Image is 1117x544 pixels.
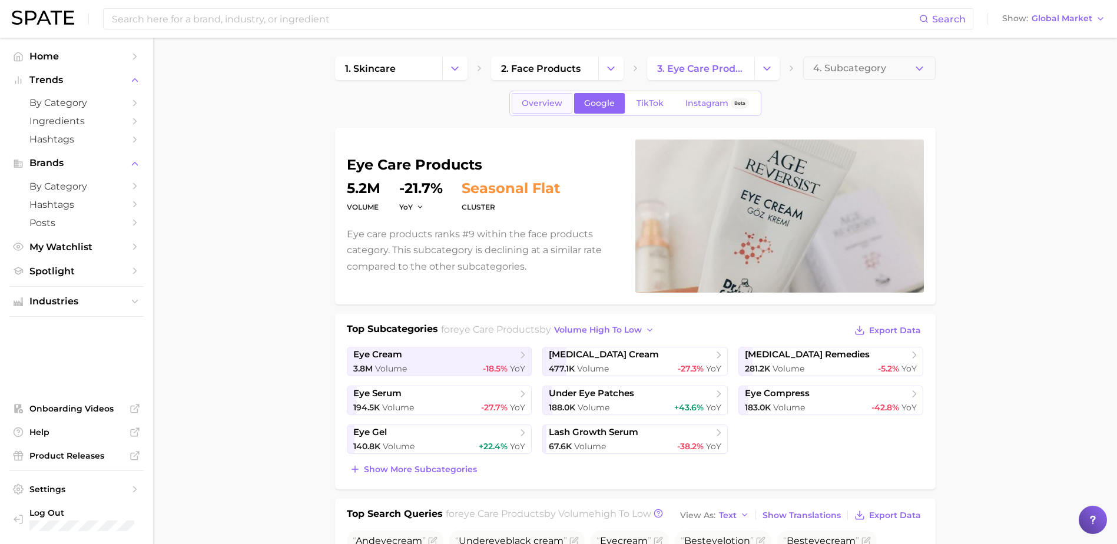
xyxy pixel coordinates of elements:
[353,363,373,374] span: 3.8m
[399,202,413,212] span: YoY
[9,480,144,498] a: Settings
[347,424,532,454] a: eye gel140.8k Volume+22.4% YoY
[549,388,634,399] span: under eye patches
[542,424,728,454] a: lash growth serum67.6k Volume-38.2% YoY
[29,296,124,307] span: Industries
[851,322,923,339] button: Export Data
[510,363,525,374] span: YoY
[29,427,124,437] span: Help
[719,512,737,519] span: Text
[347,226,621,274] p: Eye care products ranks #9 within the face products category. This subcategory is declining at a ...
[481,402,508,413] span: -27.7%
[29,241,124,253] span: My Watchlist
[442,57,468,80] button: Change Category
[29,217,124,228] span: Posts
[29,403,124,414] span: Onboarding Videos
[29,266,124,277] span: Spotlight
[29,199,124,210] span: Hashtags
[738,347,924,376] a: [MEDICAL_DATA] remedies281.2k Volume-5.2% YoY
[851,507,923,523] button: Export Data
[9,177,144,195] a: by Category
[677,507,753,523] button: View AsText
[353,441,380,452] span: 140.8k
[347,507,443,523] h1: Top Search Queries
[745,402,771,413] span: 183.0k
[549,427,638,438] span: lash growth serum
[441,324,658,335] span: for by
[598,57,624,80] button: Change Category
[364,465,477,475] span: Show more subcategories
[510,441,525,452] span: YoY
[29,484,124,495] span: Settings
[871,402,899,413] span: -42.8%
[12,11,74,25] img: SPATE
[637,98,664,108] span: TikTok
[9,423,144,441] a: Help
[574,93,625,114] a: Google
[745,363,770,374] span: 281.2k
[9,47,144,65] a: Home
[773,402,805,413] span: Volume
[999,11,1108,26] button: ShowGlobal Market
[773,363,804,374] span: Volume
[347,181,380,195] dd: 5.2m
[9,71,144,89] button: Trends
[9,293,144,310] button: Industries
[9,112,144,130] a: Ingredients
[9,447,144,465] a: Product Releases
[399,181,443,195] dd: -21.7%
[375,363,407,374] span: Volume
[347,158,621,172] h1: eye care products
[760,507,844,523] button: Show Translations
[674,402,704,413] span: +43.6%
[551,322,658,338] button: volume high to low
[754,57,780,80] button: Change Category
[595,508,651,519] span: high to low
[9,262,144,280] a: Spotlight
[677,441,704,452] span: -38.2%
[901,363,917,374] span: YoY
[29,134,124,145] span: Hashtags
[675,93,759,114] a: InstagramBeta
[685,98,728,108] span: Instagram
[584,98,615,108] span: Google
[554,325,642,335] span: volume high to low
[462,181,560,195] span: seasonal flat
[353,388,402,399] span: eye serum
[347,461,480,477] button: Show more subcategories
[399,202,425,212] button: YoY
[647,57,754,80] a: 3. eye care products
[383,441,415,452] span: Volume
[1032,15,1092,22] span: Global Market
[869,510,921,520] span: Export Data
[345,63,396,74] span: 1. skincare
[9,400,144,417] a: Onboarding Videos
[510,402,525,413] span: YoY
[627,93,674,114] a: TikTok
[9,238,144,256] a: My Watchlist
[574,441,606,452] span: Volume
[29,181,124,192] span: by Category
[1002,15,1028,22] span: Show
[549,441,572,452] span: 67.6k
[678,363,704,374] span: -27.3%
[347,322,438,340] h1: Top Subcategories
[578,402,609,413] span: Volume
[347,347,532,376] a: eye cream3.8m Volume-18.5% YoY
[29,115,124,127] span: Ingredients
[803,57,936,80] button: 4. Subcategory
[353,427,387,438] span: eye gel
[462,200,560,214] dt: cluster
[491,57,598,80] a: 2. face products
[869,326,921,336] span: Export Data
[522,98,562,108] span: Overview
[878,363,899,374] span: -5.2%
[763,510,841,520] span: Show Translations
[549,363,575,374] span: 477.1k
[111,9,919,29] input: Search here for a brand, industry, or ingredient
[657,63,744,74] span: 3. eye care products
[577,363,609,374] span: Volume
[29,75,124,85] span: Trends
[813,63,886,74] span: 4. Subcategory
[734,98,745,108] span: Beta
